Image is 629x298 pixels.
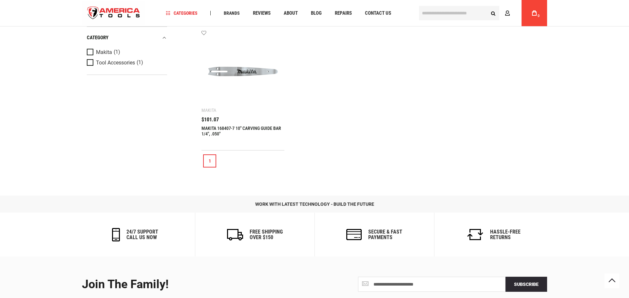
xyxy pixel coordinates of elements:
[201,117,219,122] span: $101.07
[82,278,310,291] div: Join the Family!
[490,229,521,240] h6: Hassle-Free Returns
[362,9,394,18] a: Contact Us
[203,154,216,167] a: 1
[137,60,143,65] span: (1)
[87,26,167,75] div: Product Filters
[201,108,216,113] div: Makita
[505,277,547,292] button: Subscribe
[250,9,274,18] a: Reviews
[114,49,120,55] span: (1)
[332,9,355,18] a: Repairs
[96,60,135,65] span: Tool Accessories
[166,11,198,15] span: Categories
[87,59,165,66] a: Tool Accessories (1)
[281,9,301,18] a: About
[250,229,283,240] h6: Free Shipping Over $150
[538,14,540,18] span: 0
[87,48,165,56] a: Makita (1)
[253,11,271,16] span: Reviews
[308,9,325,18] a: Blog
[126,229,158,240] h6: 24/7 support call us now
[208,37,278,106] img: MAKITA 168407-7 10
[335,11,352,16] span: Repairs
[311,11,322,16] span: Blog
[487,7,499,19] button: Search
[284,11,298,16] span: About
[96,49,112,55] span: Makita
[514,282,539,287] span: Subscribe
[201,126,281,136] a: MAKITA 168407-7 10" CARVING GUIDE BAR 1/4", .050"
[82,1,145,26] img: America Tools
[163,9,200,18] a: Categories
[365,11,391,16] span: Contact Us
[87,33,167,42] div: category
[221,9,243,18] a: Brands
[82,1,145,26] a: store logo
[224,11,240,15] span: Brands
[368,229,402,240] h6: secure & fast payments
